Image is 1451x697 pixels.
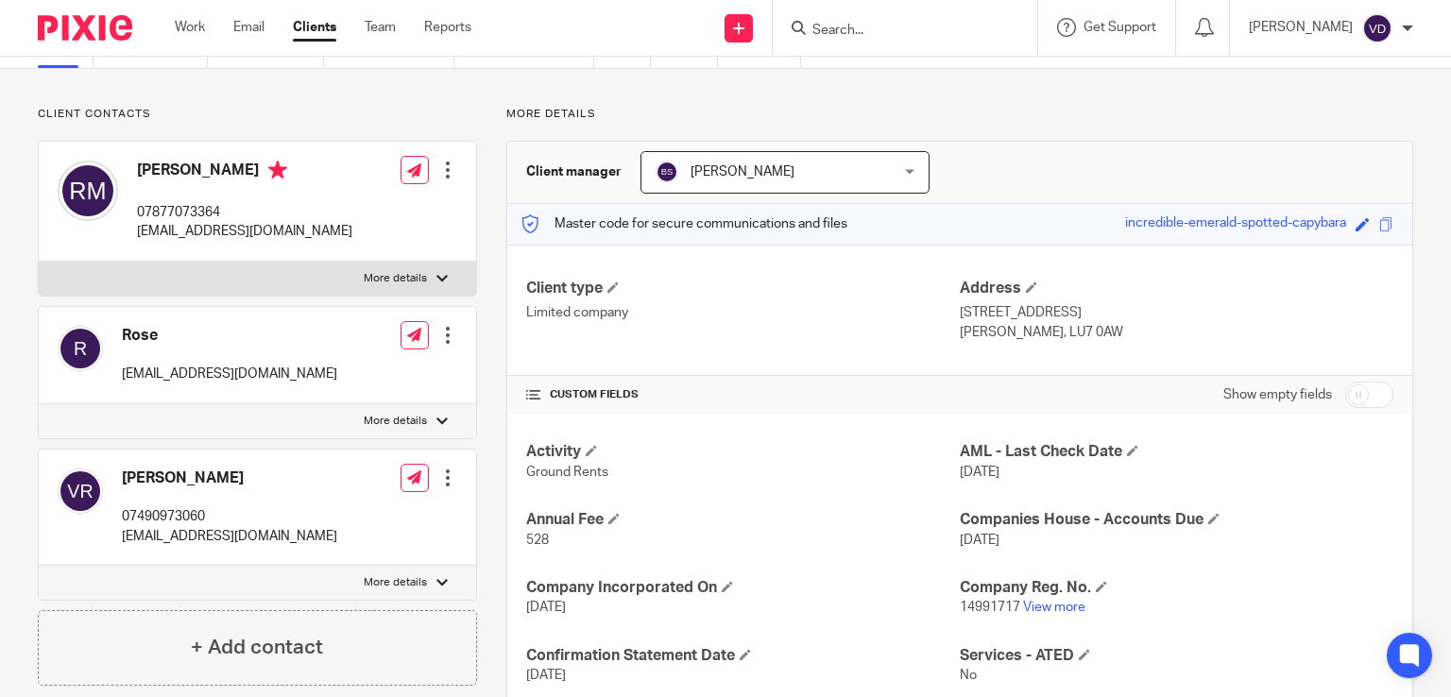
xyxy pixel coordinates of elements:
a: View more [1023,601,1085,614]
img: svg%3E [58,161,118,221]
img: svg%3E [58,326,103,371]
p: Master code for secure communications and files [521,214,847,233]
label: Show empty fields [1223,385,1332,404]
h4: Confirmation Statement Date [526,646,960,666]
h4: Rose [122,326,337,346]
h4: Annual Fee [526,510,960,530]
span: [DATE] [960,534,999,547]
a: Email [233,18,265,37]
h4: [PERSON_NAME] [122,468,337,488]
img: svg%3E [1362,13,1392,43]
h4: Companies House - Accounts Due [960,510,1393,530]
h4: Activity [526,442,960,462]
p: 07877073364 [137,203,352,222]
p: Client contacts [38,107,477,122]
a: Team [365,18,396,37]
div: incredible-emerald-spotted-capybara [1125,213,1346,235]
a: Reports [424,18,471,37]
p: 07490973060 [122,507,337,526]
p: [PERSON_NAME] [1249,18,1353,37]
p: More details [506,107,1413,122]
h3: Client manager [526,162,622,181]
h4: CUSTOM FIELDS [526,387,960,402]
p: [STREET_ADDRESS] [960,303,1393,322]
h4: Address [960,279,1393,298]
p: [PERSON_NAME], LU7 0AW [960,323,1393,342]
h4: Company Incorporated On [526,578,960,598]
p: Limited company [526,303,960,322]
h4: AML - Last Check Date [960,442,1393,462]
span: No [960,669,977,682]
span: [DATE] [526,601,566,614]
h4: Company Reg. No. [960,578,1393,598]
a: Work [175,18,205,37]
input: Search [811,23,981,40]
span: Ground Rents [526,466,608,479]
p: [EMAIL_ADDRESS][DOMAIN_NAME] [122,527,337,546]
i: Primary [268,161,287,179]
p: More details [364,575,427,590]
p: More details [364,414,427,429]
span: 528 [526,534,549,547]
h4: + Add contact [191,633,323,662]
img: svg%3E [656,161,678,183]
span: Get Support [1084,21,1156,34]
span: 14991717 [960,601,1020,614]
p: [EMAIL_ADDRESS][DOMAIN_NAME] [137,222,352,241]
h4: [PERSON_NAME] [137,161,352,184]
img: svg%3E [58,468,103,514]
span: [DATE] [960,466,999,479]
h4: Client type [526,279,960,298]
p: More details [364,271,427,286]
p: [EMAIL_ADDRESS][DOMAIN_NAME] [122,365,337,383]
h4: Services - ATED [960,646,1393,666]
span: [PERSON_NAME] [691,165,794,178]
span: [DATE] [526,669,566,682]
img: Pixie [38,15,132,41]
a: Clients [293,18,336,37]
